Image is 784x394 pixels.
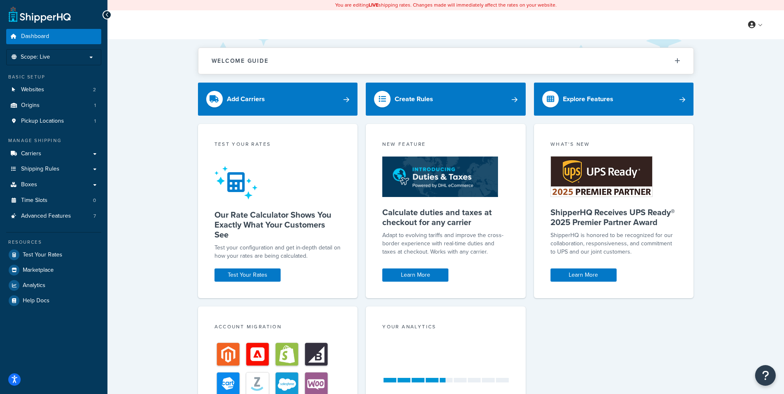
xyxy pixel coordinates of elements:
[21,33,49,40] span: Dashboard
[23,282,45,289] span: Analytics
[6,278,101,293] a: Analytics
[21,54,50,61] span: Scope: Live
[550,268,617,282] a: Learn More
[755,365,776,386] button: Open Resource Center
[23,252,62,259] span: Test Your Rates
[382,140,509,150] div: New Feature
[550,231,677,256] p: ShipperHQ is honored to be recognized for our collaboration, responsiveness, and commitment to UP...
[6,293,101,308] a: Help Docs
[366,83,526,116] a: Create Rules
[21,197,48,204] span: Time Slots
[6,239,101,246] div: Resources
[21,213,71,220] span: Advanced Features
[550,140,677,150] div: What's New
[6,193,101,208] a: Time Slots0
[6,193,101,208] li: Time Slots
[6,29,101,44] a: Dashboard
[6,209,101,224] li: Advanced Features
[6,137,101,144] div: Manage Shipping
[227,93,265,105] div: Add Carriers
[94,118,96,125] span: 1
[198,83,358,116] a: Add Carriers
[6,146,101,161] a: Carriers
[369,1,379,9] b: LIVE
[550,207,677,227] h5: ShipperHQ Receives UPS Ready® 2025 Premier Partner Award
[395,93,433,105] div: Create Rules
[6,82,101,97] a: Websites2
[6,98,101,113] li: Origins
[214,268,281,282] a: Test Your Rates
[6,98,101,113] a: Origins1
[21,86,44,93] span: Websites
[563,93,613,105] div: Explore Features
[382,207,509,227] h5: Calculate duties and taxes at checkout for any carrier
[534,83,694,116] a: Explore Features
[382,323,509,332] div: Your Analytics
[382,268,448,282] a: Learn More
[6,114,101,129] li: Pickup Locations
[21,181,37,188] span: Boxes
[6,82,101,97] li: Websites
[214,244,341,260] div: Test your configuration and get in-depth detail on how your rates are being calculated.
[94,102,96,109] span: 1
[214,210,341,240] h5: Our Rate Calculator Shows You Exactly What Your Customers See
[21,150,41,157] span: Carriers
[6,263,101,278] a: Marketplace
[6,177,101,192] a: Boxes
[198,48,693,74] button: Welcome Guide
[21,118,64,125] span: Pickup Locations
[214,140,341,150] div: Test your rates
[6,161,101,177] a: Shipping Rules
[93,86,96,93] span: 2
[6,114,101,129] a: Pickup Locations1
[23,267,54,274] span: Marketplace
[93,213,96,220] span: 7
[382,231,509,256] p: Adapt to evolving tariffs and improve the cross-border experience with real-time duties and taxes...
[212,58,269,64] h2: Welcome Guide
[6,247,101,262] a: Test Your Rates
[93,197,96,204] span: 0
[23,297,50,304] span: Help Docs
[6,74,101,81] div: Basic Setup
[214,323,341,332] div: Account Migration
[21,102,40,109] span: Origins
[21,166,60,173] span: Shipping Rules
[6,209,101,224] a: Advanced Features7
